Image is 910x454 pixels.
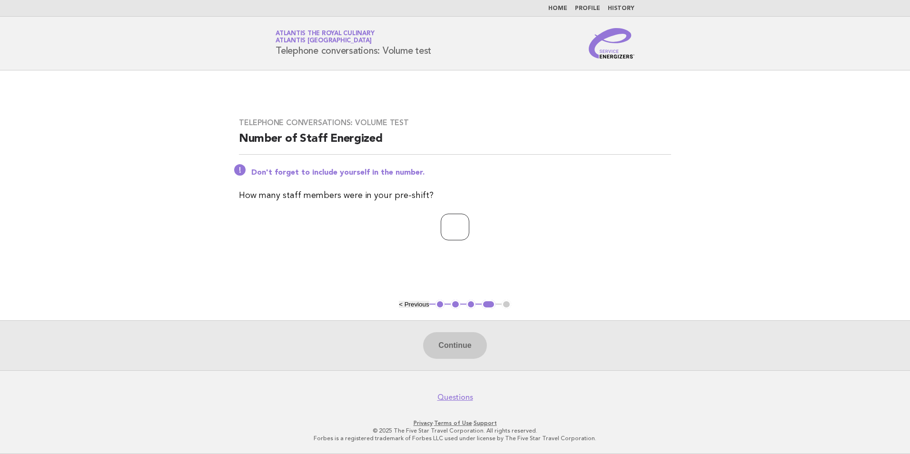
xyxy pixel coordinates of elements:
[164,419,746,427] p: · ·
[451,300,460,309] button: 2
[575,6,600,11] a: Profile
[276,31,431,56] h1: Telephone conversations: Volume test
[239,189,671,202] p: How many staff members were in your pre-shift?
[164,427,746,434] p: © 2025 The Five Star Travel Corporation. All rights reserved.
[474,420,497,426] a: Support
[251,168,671,178] p: Don't forget to include yourself in the number.
[548,6,567,11] a: Home
[589,28,634,59] img: Service Energizers
[276,30,374,44] a: Atlantis the Royal CulinaryAtlantis [GEOGRAPHIC_DATA]
[434,420,472,426] a: Terms of Use
[466,300,476,309] button: 3
[435,300,445,309] button: 1
[482,300,495,309] button: 4
[276,38,372,44] span: Atlantis [GEOGRAPHIC_DATA]
[399,301,429,308] button: < Previous
[239,118,671,128] h3: Telephone conversations: Volume test
[164,434,746,442] p: Forbes is a registered trademark of Forbes LLC used under license by The Five Star Travel Corpora...
[414,420,433,426] a: Privacy
[608,6,634,11] a: History
[239,131,671,155] h2: Number of Staff Energized
[437,393,473,402] a: Questions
